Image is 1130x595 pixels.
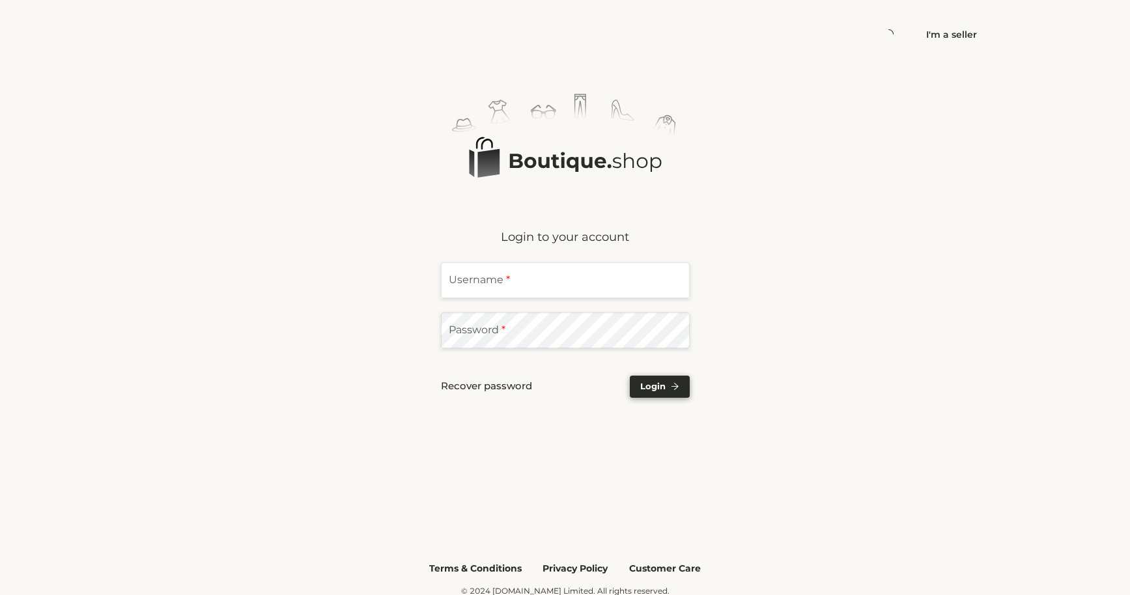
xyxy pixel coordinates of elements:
[441,227,690,247] p: Login to your account
[630,376,690,398] button: Loginarrow-right
[441,378,532,394] span: Recover password
[926,29,977,40] a: I'm a seller
[543,564,608,573] a: Privacy Policy
[884,29,894,39] span: loading
[671,382,679,392] span: arrow-right
[640,382,666,390] span: Login
[441,376,532,396] button: Recover password
[629,564,701,573] a: Customer Care
[429,564,522,573] a: Terms & Conditions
